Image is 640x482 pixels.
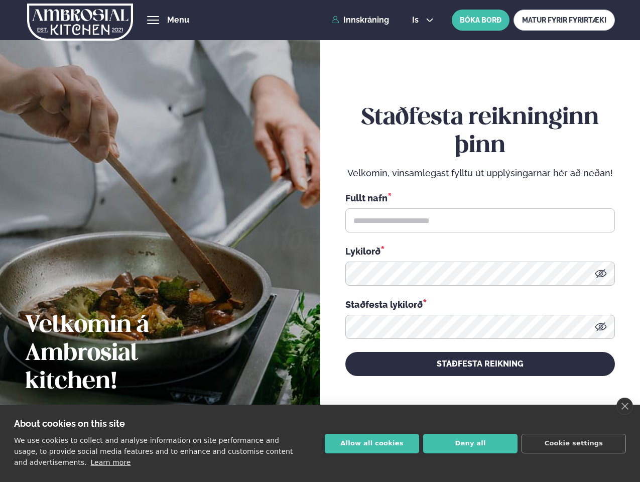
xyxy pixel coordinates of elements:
[404,16,442,24] button: is
[325,434,419,453] button: Allow all cookies
[27,2,133,43] img: logo
[522,434,626,453] button: Cookie settings
[452,10,509,31] button: BÓKA BORÐ
[345,352,615,376] button: STAÐFESTA REIKNING
[412,16,422,24] span: is
[423,434,518,453] button: Deny all
[331,16,389,25] a: Innskráning
[514,10,615,31] a: MATUR FYRIR FYRIRTÆKI
[616,398,633,415] a: close
[14,436,293,466] p: We use cookies to collect and analyse information on site performance and usage, to provide socia...
[147,14,159,26] button: hamburger
[345,167,615,179] p: Velkomin, vinsamlegast fylltu út upplýsingarnar hér að neðan!
[345,191,615,204] div: Fullt nafn
[345,298,615,311] div: Staðfesta lykilorð
[345,245,615,258] div: Lykilorð
[91,458,131,466] a: Learn more
[25,312,233,396] h2: Velkomin á Ambrosial kitchen!
[345,104,615,160] h2: Staðfesta reikninginn þinn
[14,418,125,429] strong: About cookies on this site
